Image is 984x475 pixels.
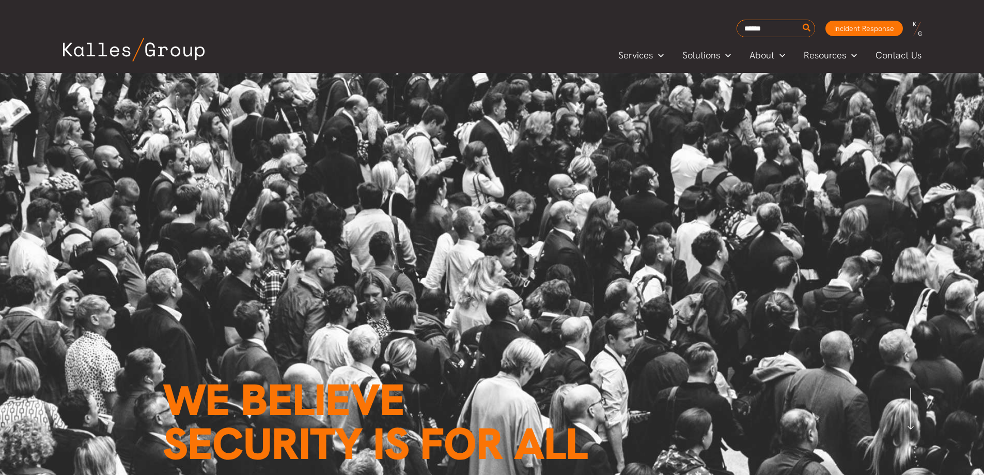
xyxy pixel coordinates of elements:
span: We believe Security is for all [163,371,587,472]
a: SolutionsMenu Toggle [673,48,740,63]
span: Menu Toggle [653,48,664,63]
span: Menu Toggle [774,48,785,63]
a: AboutMenu Toggle [740,48,794,63]
span: Solutions [682,48,720,63]
span: Menu Toggle [720,48,731,63]
a: Incident Response [825,21,903,36]
a: ServicesMenu Toggle [609,48,673,63]
a: ResourcesMenu Toggle [794,48,866,63]
span: About [749,48,774,63]
button: Search [801,20,814,37]
span: Resources [804,48,846,63]
a: Contact Us [866,48,932,63]
span: Services [618,48,653,63]
span: Contact Us [876,48,921,63]
span: Menu Toggle [846,48,857,63]
img: Kalles Group [63,38,205,62]
nav: Primary Site Navigation [609,47,931,64]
